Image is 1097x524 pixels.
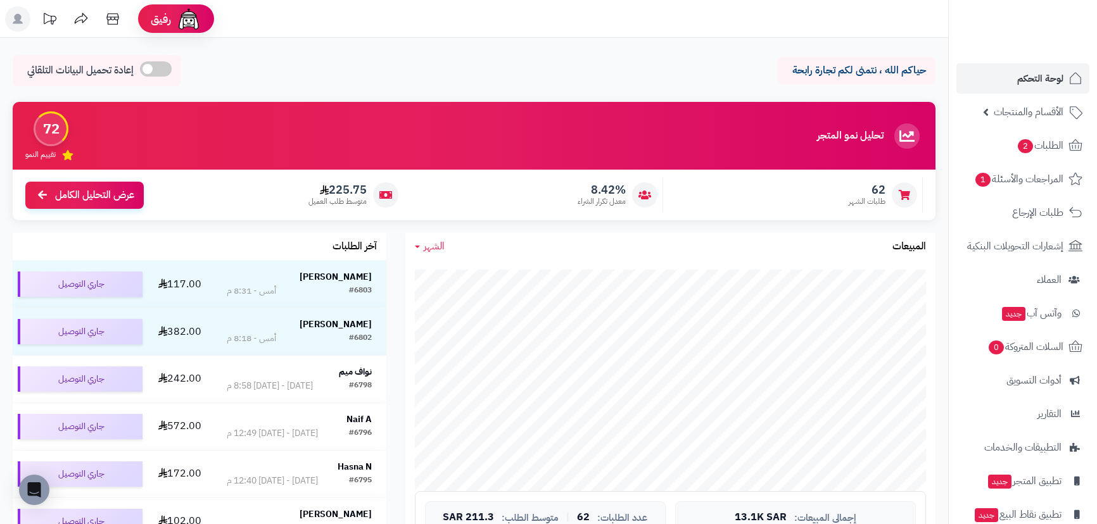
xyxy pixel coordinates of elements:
[1037,271,1062,289] span: العملاء
[1017,137,1063,154] span: الطلبات
[25,149,56,160] span: تقييم النمو
[18,319,143,344] div: جاري التوصيل
[988,340,1005,355] span: 0
[338,460,372,473] strong: Hasna N
[975,508,998,522] span: جديد
[349,475,372,487] div: #6795
[18,271,143,297] div: جاري التوصيل
[25,182,144,209] a: عرض التحليل الكامل
[227,380,313,392] div: [DATE] - [DATE] 8:58 م
[967,237,1063,255] span: إشعارات التحويلات البنكية
[988,475,1011,489] span: جديد
[1017,139,1034,154] span: 2
[227,285,276,297] div: أمس - 8:31 م
[1017,70,1063,87] span: لوحة التحكم
[1002,307,1025,321] span: جديد
[956,197,1089,228] a: طلبات الإرجاع
[227,427,318,440] div: [DATE] - [DATE] 12:49 م
[148,403,212,450] td: 572.00
[300,270,372,284] strong: [PERSON_NAME]
[956,231,1089,261] a: إشعارات التحويلات البنكية
[956,130,1089,161] a: الطلبات2
[300,508,372,521] strong: [PERSON_NAME]
[424,239,445,254] span: الشهر
[956,432,1089,463] a: التطبيقات والخدمات
[349,332,372,345] div: #6802
[18,461,143,487] div: جاري التوصيل
[34,6,65,35] a: تحديثات المنصة
[308,183,367,197] span: 225.75
[956,365,1089,396] a: أدوات التسويق
[973,506,1062,523] span: تطبيق نقاط البيع
[974,170,1063,188] span: المراجعات والأسئلة
[578,183,626,197] span: 8.42%
[55,188,134,203] span: عرض التحليل الكامل
[339,365,372,378] strong: نواف ميم
[735,512,787,523] span: 13.1K SAR
[956,399,1089,429] a: التقارير
[597,513,647,523] span: عدد الطلبات:
[227,332,276,345] div: أمس - 8:18 م
[987,472,1062,490] span: تطبيق المتجر
[956,466,1089,496] a: تطبيق المتجرجديد
[308,196,367,207] span: متوسط طلب العميل
[1012,204,1063,221] span: طلبات الإرجاع
[994,103,1063,121] span: الأقسام والمنتجات
[333,241,377,253] h3: آخر الطلبات
[1001,304,1062,322] span: وآتس آب
[148,356,212,402] td: 242.00
[148,451,212,497] td: 172.00
[502,513,559,523] span: متوسط الطلب:
[19,475,49,505] div: Open Intercom Messenger
[415,239,445,254] a: الشهر
[1011,9,1085,36] img: logo-2.png
[349,380,372,392] div: #6798
[300,318,372,331] strong: [PERSON_NAME]
[566,513,569,522] span: |
[956,298,1089,328] a: وآتس آبجديد
[227,475,318,487] div: [DATE] - [DATE] 12:40 م
[18,414,143,439] div: جاري التوصيل
[443,512,494,523] span: 211.3 SAR
[987,338,1063,356] span: السلات المتروكة
[577,512,590,523] span: 62
[794,513,856,523] span: إجمالي المبيعات:
[984,439,1062,456] span: التطبيقات والخدمات
[349,427,372,440] div: #6796
[956,63,1089,94] a: لوحة التحكم
[892,241,926,253] h3: المبيعات
[349,285,372,297] div: #6803
[148,261,212,308] td: 117.00
[151,11,171,27] span: رفيق
[956,265,1089,295] a: العملاء
[148,308,212,355] td: 382.00
[956,332,1089,362] a: السلات المتروكة0
[849,183,885,197] span: 62
[578,196,626,207] span: معدل تكرار الشراء
[18,366,143,392] div: جاري التوصيل
[346,413,372,426] strong: Naif A
[176,6,201,32] img: ai-face.png
[956,164,1089,194] a: المراجعات والأسئلة1
[975,172,991,187] span: 1
[849,196,885,207] span: طلبات الشهر
[817,130,884,142] h3: تحليل نمو المتجر
[1037,405,1062,423] span: التقارير
[787,63,926,78] p: حياكم الله ، نتمنى لكم تجارة رابحة
[1006,371,1062,389] span: أدوات التسويق
[27,63,134,78] span: إعادة تحميل البيانات التلقائي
